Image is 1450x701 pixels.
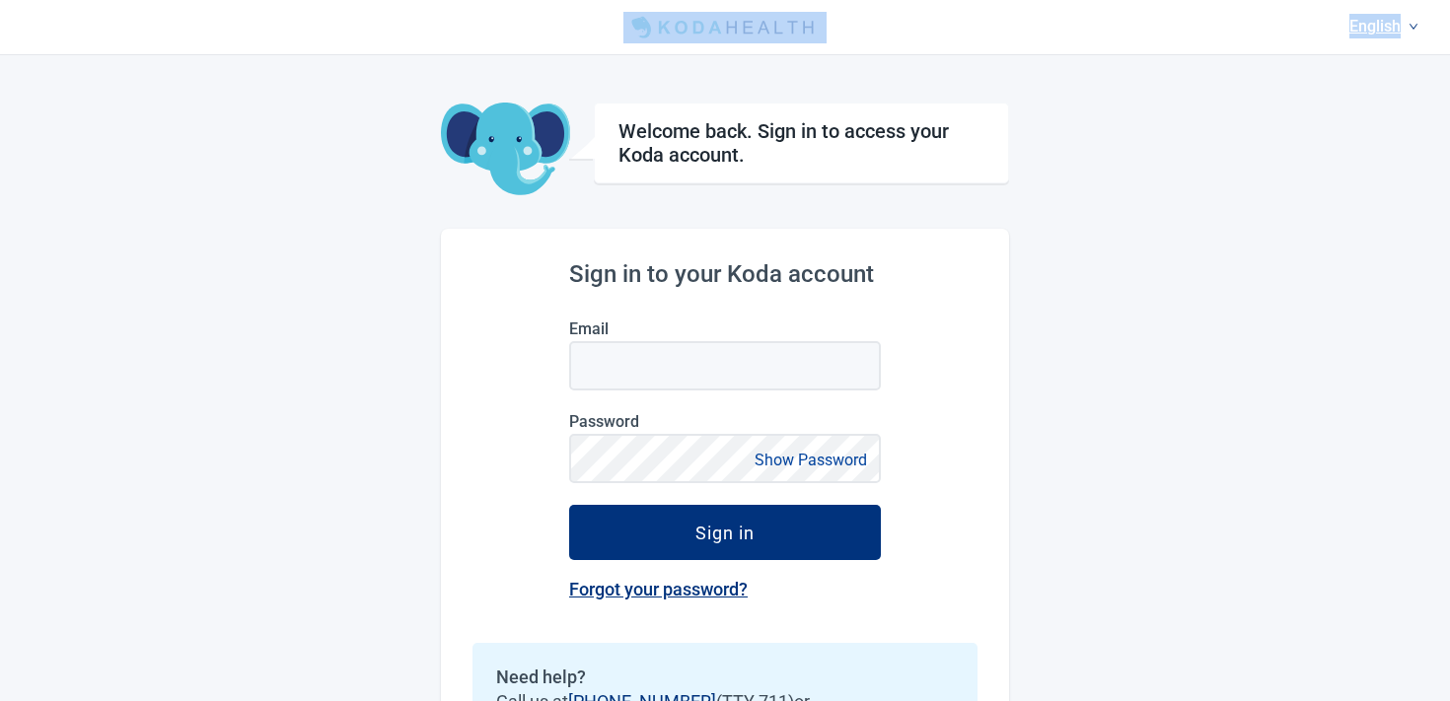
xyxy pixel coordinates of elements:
div: Sign in [695,523,755,542]
img: Koda Health [623,12,827,43]
button: Sign in [569,505,881,560]
label: Password [569,412,881,431]
h2: Sign in to your Koda account [569,260,881,288]
a: Current language: English [1341,10,1426,42]
h1: Welcome back. Sign in to access your Koda account. [618,119,984,167]
span: down [1409,22,1418,32]
a: Forgot your password? [569,579,748,599]
button: Show Password [749,447,873,473]
label: Email [569,319,881,338]
h2: Need help? [496,666,954,687]
img: Koda Elephant [441,103,570,197]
